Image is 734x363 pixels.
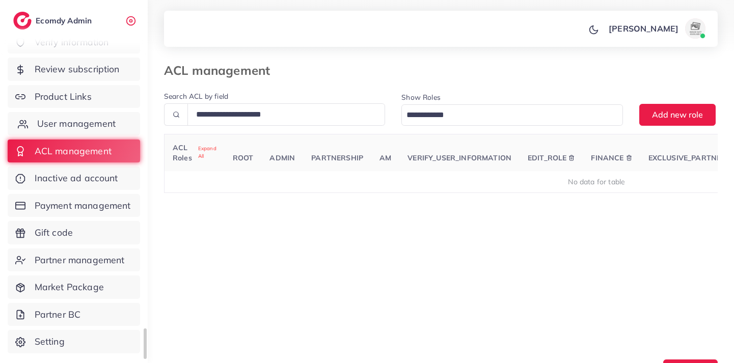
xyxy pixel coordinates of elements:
[35,63,120,76] span: Review subscription
[13,12,94,30] a: logoEcomdy Admin
[591,153,623,163] span: FINANCE
[35,308,81,321] span: Partner BC
[198,145,216,160] span: Expand All
[401,92,441,102] label: Show Roles
[8,275,140,299] a: Market Package
[35,226,73,239] span: Gift code
[8,330,140,353] a: Setting
[403,107,609,123] input: Search for option
[407,153,511,162] span: VERIFY_USER_INFORMATION
[35,90,92,103] span: Product Links
[528,153,566,163] span: EDIT_ROLE
[8,85,140,108] a: Product Links
[164,63,278,78] h3: ACL management
[8,166,140,190] a: Inactive ad account
[603,18,710,39] a: [PERSON_NAME]avatar
[35,335,65,348] span: Setting
[639,104,716,126] button: Add new role
[379,153,391,162] span: AM
[8,194,140,217] a: Payment management
[269,153,295,162] span: ADMIN
[8,139,140,163] a: ACL management
[37,117,116,130] span: User management
[8,248,140,272] a: Partner management
[8,31,140,54] a: Verify information
[233,153,254,162] span: ROOT
[35,36,109,49] span: Verify information
[164,91,228,101] label: Search ACL by field
[35,281,104,294] span: Market Package
[8,221,140,244] a: Gift code
[35,199,131,212] span: Payment management
[311,153,363,162] span: PARTNERSHIP
[8,112,140,135] a: User management
[8,58,140,81] a: Review subscription
[8,303,140,326] a: Partner BC
[36,16,94,25] h2: Ecomdy Admin
[401,104,622,125] div: Search for option
[35,145,112,158] span: ACL management
[173,143,216,163] span: ACL Roles
[35,172,118,185] span: Inactive ad account
[609,22,678,35] p: [PERSON_NAME]
[685,18,705,39] img: avatar
[13,12,32,30] img: logo
[648,153,726,163] span: EXCLUSIVE_PARTNER
[35,254,125,267] span: Partner management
